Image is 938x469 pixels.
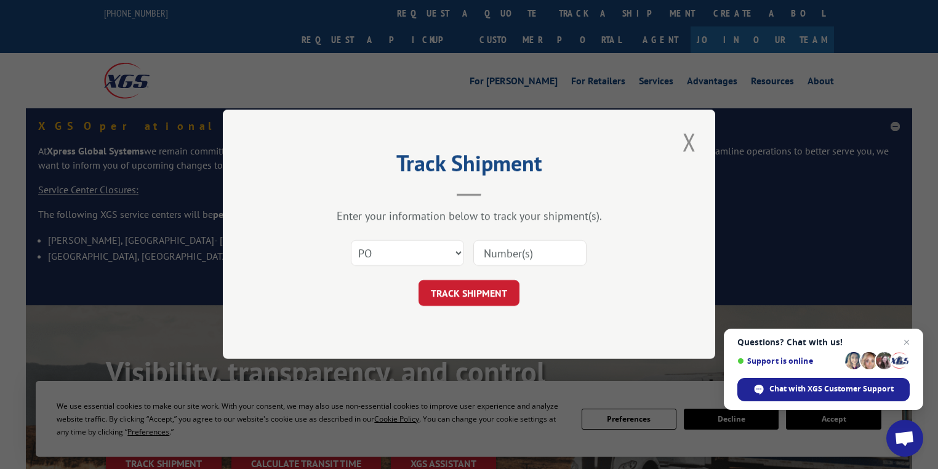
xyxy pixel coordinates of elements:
[769,383,894,395] span: Chat with XGS Customer Support
[886,420,923,457] a: Open chat
[679,125,700,159] button: Close modal
[737,378,910,401] span: Chat with XGS Customer Support
[284,154,654,178] h2: Track Shipment
[737,356,841,366] span: Support is online
[737,337,910,347] span: Questions? Chat with us!
[473,241,587,267] input: Number(s)
[419,281,519,307] button: TRACK SHIPMENT
[284,209,654,223] div: Enter your information below to track your shipment(s).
